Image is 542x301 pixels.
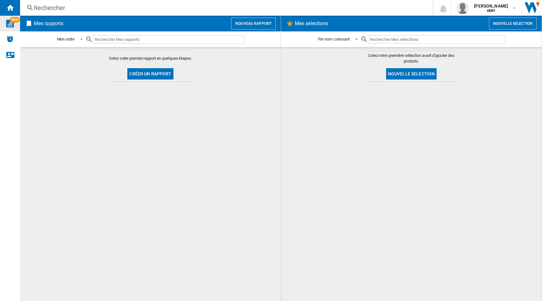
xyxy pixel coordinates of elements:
div: Par nom croissant [318,37,350,41]
button: Nouveau rapport [231,18,276,30]
h2: Mes rapports [33,18,65,30]
b: VERY [487,9,496,13]
button: Nouvelle selection [489,18,537,30]
span: Créez votre premier rapport en quelques étapes. [109,56,192,61]
h2: Mes sélections [294,18,329,30]
img: alerts-logo.svg [6,35,14,43]
div: Rechercher [34,3,417,12]
img: profile.jpg [456,2,469,14]
input: Rechercher Mes rapports [93,35,245,44]
span: NEW [10,17,20,23]
button: Nouvelle selection [386,68,437,79]
div: Mon ordre [57,37,75,41]
img: wise-card.svg [6,19,14,28]
input: Rechercher Mes sélections [368,35,506,44]
button: Créer un rapport [127,68,173,79]
span: [PERSON_NAME] [474,3,508,9]
span: Créez votre première sélection avant d'ajouter des produits. [368,53,455,64]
